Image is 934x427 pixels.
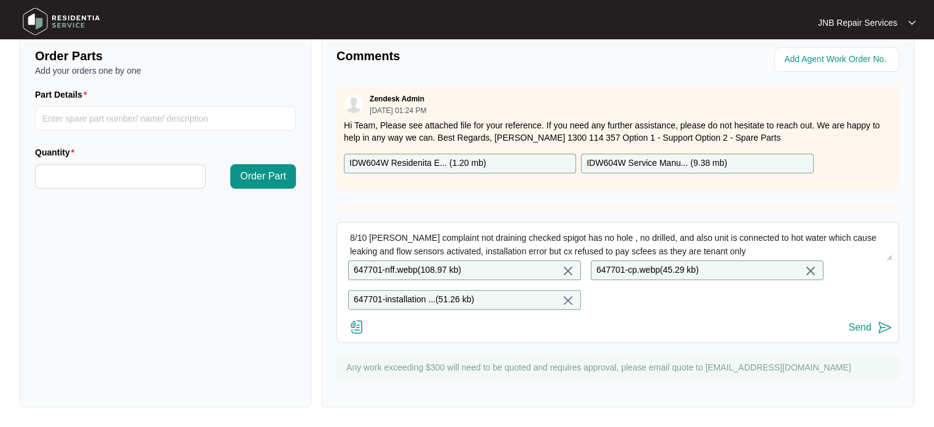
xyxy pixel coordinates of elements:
p: IDW604W Service Manu... ( 9.38 mb ) [586,157,727,170]
p: Order Parts [35,47,296,65]
p: Add your orders one by one [35,65,296,77]
p: Any work exceeding $300 will need to be quoted and requires approval, please email quote to [EMAI... [346,361,893,374]
div: Send [849,322,871,333]
img: file-attachment-doc.svg [349,319,364,334]
img: send-icon.svg [878,320,892,335]
p: [DATE] 01:24 PM [370,107,426,114]
img: close [561,293,575,308]
p: IDW604W Residenita E... ( 1.20 mb ) [349,157,486,170]
textarea: 647701 8/10 [PERSON_NAME] complaint not draining checked spigot has no hole , no drilled, and als... [343,229,892,261]
img: close [803,264,818,278]
input: Add Agent Work Order No. [784,52,892,67]
button: Send [849,319,892,336]
span: Order Part [240,169,286,184]
input: Quantity [36,165,205,188]
img: dropdown arrow [908,20,916,26]
p: Hi Team, Please see attached file for your reference. If you need any further assistance, please ... [344,119,892,144]
img: close [561,264,575,278]
p: 647701-nff.webp ( 108.97 kb ) [354,264,461,277]
p: Zendesk Admin [370,94,424,104]
p: JNB Repair Services [818,17,897,29]
input: Part Details [35,106,296,131]
label: Quantity [35,146,79,159]
button: Order Part [230,164,296,189]
p: 647701-installation ... ( 51.26 kb ) [354,293,474,307]
img: residentia service logo [18,3,104,40]
p: Comments [337,47,609,65]
label: Part Details [35,88,92,101]
img: user.svg [344,95,363,113]
p: 647701-cp.webp ( 45.29 kb ) [596,264,699,277]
